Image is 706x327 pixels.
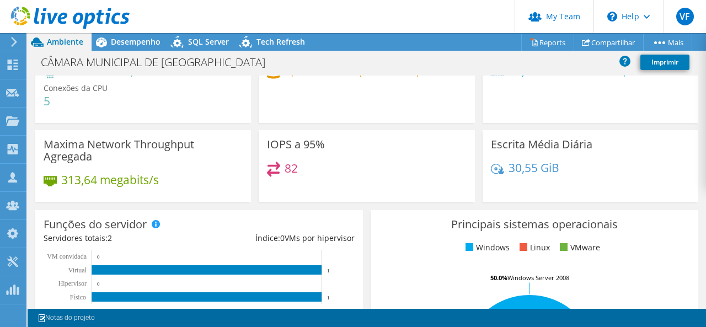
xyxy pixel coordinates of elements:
h3: Escrita Média Diária [491,138,592,151]
h4: 313,64 megabits/s [61,174,159,186]
text: 1 [327,268,330,274]
tspan: Windows Server 2008 [507,274,569,282]
h3: Maxima Network Throughput Agregada [44,138,243,163]
h4: 5 [44,95,108,107]
span: Ambiente [47,36,83,47]
h4: 4 GHz [61,65,105,77]
h3: Principais sistemas operacionais [379,218,690,230]
text: Hipervisor [58,280,87,287]
h4: 2,34 TiB [410,65,452,77]
span: Conexões da CPU [44,83,108,93]
h1: CÂMARA MUNICIPAL DE [GEOGRAPHIC_DATA] [36,56,282,68]
svg: \n [607,12,617,22]
tspan: Físico [70,293,86,301]
div: Índice: VMs por hipervisor [199,232,355,244]
text: 0 [97,254,100,260]
li: Linux [517,242,550,254]
a: Compartilhar [574,34,644,51]
span: VF [676,8,694,25]
h3: IOPS a 95% [267,138,325,151]
h4: 82 [285,162,298,174]
a: Mais [643,34,692,51]
a: Reports [521,34,574,51]
h4: 15,21 GiB [509,65,597,77]
h3: Funções do servidor [44,218,147,230]
li: VMware [557,242,600,254]
span: Desempenho [111,36,161,47]
h4: 30,55 GiB [509,162,559,174]
h4: 26,80 GHz [117,65,172,77]
div: Servidores totais: [44,232,199,244]
tspan: 50.0% [490,274,507,282]
a: Imprimir [640,55,689,70]
text: VM convidada [47,253,87,260]
a: Notas do projeto [30,311,103,325]
span: SQL Server [188,36,229,47]
span: 0 [280,233,285,243]
h4: 67,47 GiB [610,65,662,77]
h4: 710,00 GiB [340,65,397,77]
span: 2 [108,233,112,243]
text: 1 [327,295,330,301]
text: Virtual [68,266,87,274]
li: Windows [463,242,510,254]
text: 0 [97,281,100,287]
h4: 12 [184,65,214,77]
span: Tech Refresh [256,36,305,47]
h4: 1,64 TiB [285,65,327,77]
